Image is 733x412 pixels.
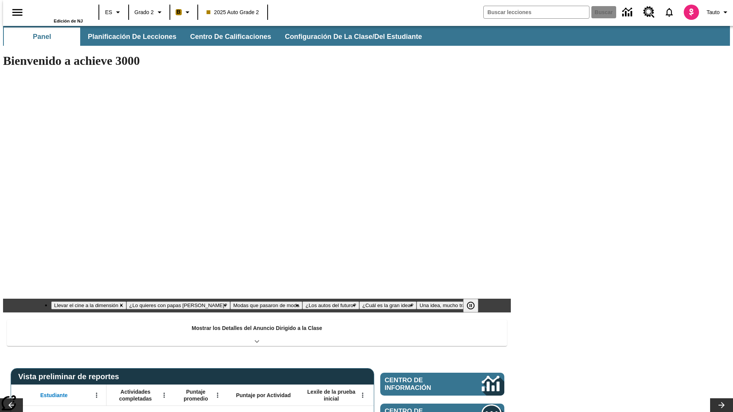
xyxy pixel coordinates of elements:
button: Pausar [463,299,478,312]
div: Subbarra de navegación [3,27,429,46]
button: Carrusel de lecciones, seguir [710,398,733,412]
span: Actividades completadas [110,388,161,402]
span: Puntaje promedio [178,388,214,402]
button: Diapositiva 6 Una idea, mucho trabajo [417,301,478,309]
button: Diapositiva 4 ¿Los autos del futuro? [302,301,359,309]
span: Puntaje por Actividad [236,392,291,399]
span: Estudiante [40,392,68,399]
button: Panel [4,27,80,46]
button: Grado: Grado 2, Elige un grado [131,5,167,19]
span: ES [105,8,112,16]
button: Planificación de lecciones [82,27,182,46]
div: Pausar [463,299,486,312]
input: Buscar campo [484,6,589,18]
button: Escoja un nuevo avatar [679,2,704,22]
p: Mostrar los Detalles del Anuncio Dirigido a la Clase [192,324,322,332]
a: Portada [33,3,83,19]
a: Centro de información [380,373,504,396]
a: Notificaciones [659,2,679,22]
a: Centro de información [618,2,639,23]
button: Abrir menú [91,389,102,401]
div: Portada [33,3,83,23]
button: Lenguaje: ES, Selecciona un idioma [102,5,126,19]
button: Boost El color de la clase es anaranjado claro. Cambiar el color de la clase. [173,5,195,19]
span: Grado 2 [134,8,154,16]
span: Vista preliminar de reportes [18,372,123,381]
button: Diapositiva 3 Modas que pasaron de moda [230,301,302,309]
button: Diapositiva 5 ¿Cuál es la gran idea? [359,301,417,309]
button: Diapositiva 1 Llevar el cine a la dimensión X [51,301,126,309]
span: Tauto [707,8,720,16]
button: Abrir menú [357,389,368,401]
button: Diapositiva 2 ¿Lo quieres con papas fritas? [126,301,230,309]
span: B [177,7,181,17]
button: Centro de calificaciones [184,27,277,46]
button: Perfil/Configuración [704,5,733,19]
div: Subbarra de navegación [3,26,730,46]
h1: Bienvenido a achieve 3000 [3,54,511,68]
span: Centro de información [385,377,456,392]
button: Configuración de la clase/del estudiante [279,27,428,46]
img: avatar image [684,5,699,20]
button: Abrir menú [158,389,170,401]
button: Abrir menú [212,389,223,401]
div: Mostrar los Detalles del Anuncio Dirigido a la Clase [7,320,507,346]
button: Abrir el menú lateral [6,1,29,24]
a: Centro de recursos, Se abrirá en una pestaña nueva. [639,2,659,23]
span: Lexile de la prueba inicial [304,388,359,402]
span: 2025 Auto Grade 2 [207,8,259,16]
span: Edición de NJ [54,19,83,23]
